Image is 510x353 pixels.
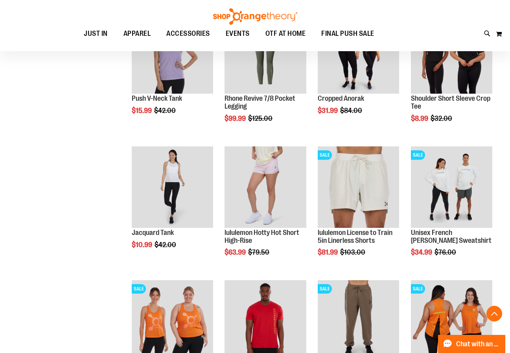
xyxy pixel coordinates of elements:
span: $103.00 [340,248,366,256]
span: $99.99 [225,115,247,122]
a: Push V-Neck Tank [132,94,182,102]
img: Cropped Anorak primary image [318,12,399,94]
span: $81.99 [318,248,339,256]
span: $42.00 [155,241,177,249]
div: product [221,8,310,142]
span: SALE [411,284,425,294]
span: $42.00 [154,107,177,115]
span: $125.00 [248,115,274,122]
span: $15.99 [132,107,153,115]
a: lululemon License to Train 5in Linerless Shorts [318,229,392,244]
img: Front view of Jacquard Tank [132,146,213,228]
div: product [407,8,496,142]
div: product [128,8,217,135]
img: lululemon Hotty Hot Short High-Rise [225,146,306,228]
a: Product image for Shoulder Short Sleeve Crop Tee [411,12,492,95]
a: Unisex French Terry Crewneck Sweatshirt primary imageSALE [411,146,492,229]
a: Cropped Anorak [318,94,364,102]
span: OTF AT HOME [265,25,306,43]
span: SALE [318,284,332,294]
span: Chat with an Expert [456,340,501,348]
span: $79.50 [248,248,271,256]
span: $8.99 [411,115,429,122]
div: product [314,8,403,135]
a: lululemon Hotty Hot Short High-Rise [225,229,299,244]
img: Unisex French Terry Crewneck Sweatshirt primary image [411,146,492,228]
div: product [314,142,403,277]
img: Rhone Revive 7/8 Pocket Legging [225,12,306,94]
span: APPAREL [123,25,151,43]
img: lululemon License to Train 5in Linerless Shorts [318,146,399,228]
span: $34.99 [411,248,433,256]
span: $84.00 [340,107,363,115]
a: Cropped Anorak primary imageSALE [318,12,399,95]
button: Chat with an Expert [438,335,506,353]
a: lululemon License to Train 5in Linerless ShortsSALE [318,146,399,229]
a: Unisex French [PERSON_NAME] Sweatshirt [411,229,492,244]
span: JUST IN [84,25,108,43]
img: Product image for Shoulder Short Sleeve Crop Tee [411,12,492,94]
span: $32.00 [431,115,453,122]
span: SALE [411,150,425,160]
img: Shop Orangetheory [212,8,298,25]
a: Shoulder Short Sleeve Crop Tee [411,94,490,110]
span: SALE [318,150,332,160]
a: Front view of Jacquard Tank [132,146,213,229]
span: EVENTS [226,25,250,43]
a: Rhone Revive 7/8 Pocket Legging [225,94,295,110]
a: Rhone Revive 7/8 Pocket LeggingSALE [225,12,306,95]
span: $10.99 [132,241,153,249]
img: Product image for Push V-Neck Tank [132,12,213,94]
div: product [407,142,496,277]
button: Back To Top [486,306,502,322]
span: FINAL PUSH SALE [321,25,374,43]
span: ACCESSORIES [166,25,210,43]
a: Jacquard Tank [132,229,174,237]
span: $31.99 [318,107,339,115]
a: Product image for Push V-Neck Tank [132,12,213,95]
a: lululemon Hotty Hot Short High-Rise [225,146,306,229]
div: product [128,142,217,269]
span: SALE [132,284,146,294]
div: product [221,142,310,277]
span: $63.99 [225,248,247,256]
span: $76.00 [435,248,457,256]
